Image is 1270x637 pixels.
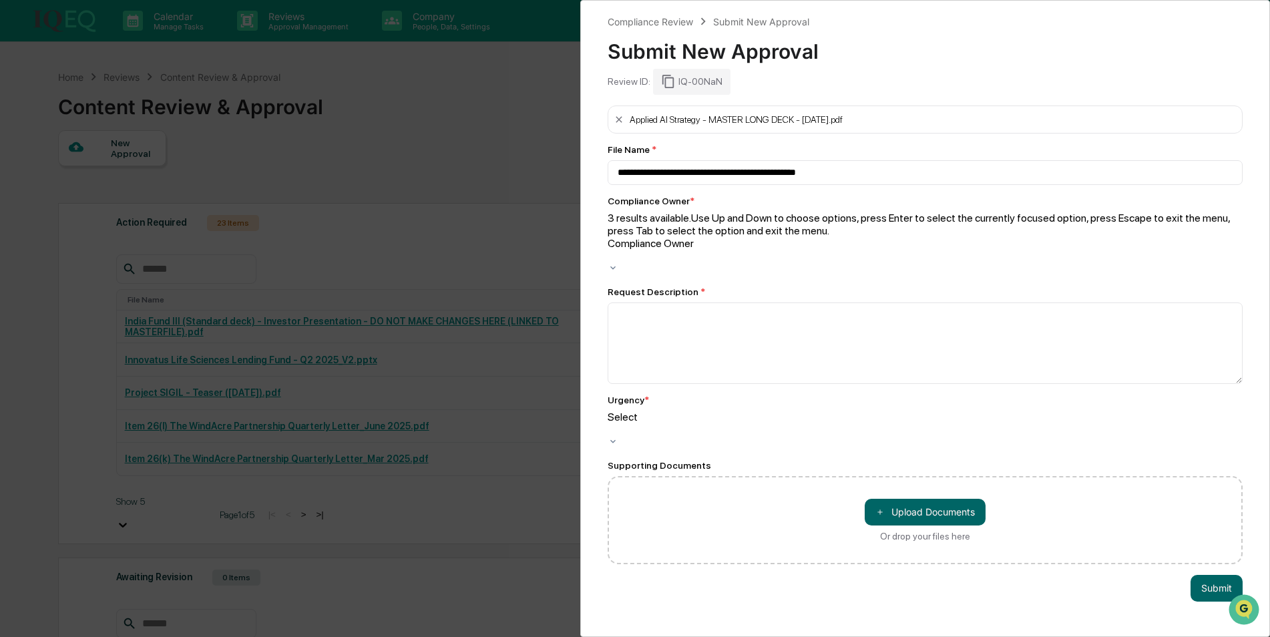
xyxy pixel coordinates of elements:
span: Attestations [110,237,166,250]
div: 🖐️ [13,238,24,249]
button: Submit [1191,575,1243,602]
div: Past conversations [13,148,89,159]
img: 8933085812038_c878075ebb4cc5468115_72.jpg [28,102,52,126]
div: Urgency [608,395,649,405]
img: Jack Rasmussen [13,169,35,190]
div: Review ID: [608,76,650,87]
span: • [111,182,116,192]
img: 1746055101610-c473b297-6a78-478c-a979-82029cc54cd1 [27,182,37,193]
span: Use Up and Down to choose options, press Enter to select the currently focused option, press Esca... [608,212,1230,237]
button: See all [207,146,243,162]
button: Start new chat [227,106,243,122]
div: We're available if you need us! [60,116,184,126]
a: 🗄️Attestations [91,232,171,256]
div: 🗄️ [97,238,108,249]
div: Compliance Owner [608,237,1243,250]
div: Submit New Approval [608,29,1243,63]
div: 🔎 [13,264,24,274]
div: Submit New Approval [713,16,809,27]
div: Supporting Documents [608,460,1243,471]
a: Powered byPylon [94,294,162,305]
a: 🖐️Preclearance [8,232,91,256]
img: 1746055101610-c473b297-6a78-478c-a979-82029cc54cd1 [13,102,37,126]
div: File Name [608,144,1243,155]
a: 🔎Data Lookup [8,257,89,281]
span: Pylon [133,295,162,305]
span: ＋ [875,505,885,518]
div: Or drop your files here [880,531,970,542]
div: Request Description [608,286,1243,297]
iframe: Open customer support [1227,593,1263,629]
span: [PERSON_NAME] [41,182,108,192]
div: Start new chat [60,102,219,116]
span: Preclearance [27,237,86,250]
span: Data Lookup [27,262,84,276]
div: Select [608,411,1243,423]
div: Applied AI Strategy - MASTER LONG DECK - [DATE].pdf [630,114,843,125]
p: How can we help? [13,28,243,49]
button: Or drop your files here [865,499,986,525]
div: Compliance Review [608,16,693,27]
div: Compliance Owner [608,196,694,206]
span: [DATE] [118,182,146,192]
div: IQ-00NaN [653,69,730,94]
span: 3 results available. [608,212,691,224]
